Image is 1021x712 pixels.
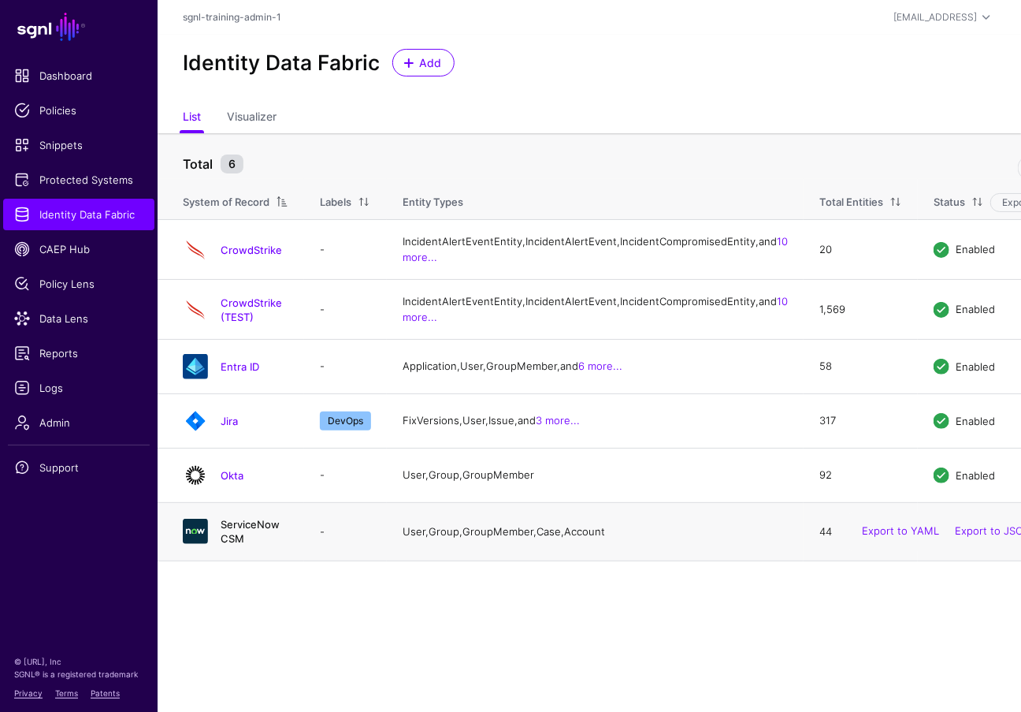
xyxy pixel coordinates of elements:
[3,95,154,126] a: Policies
[221,415,238,427] a: Jira
[403,295,788,323] a: 10 more...
[3,372,154,404] a: Logs
[956,360,995,373] span: Enabled
[14,137,143,153] span: Snippets
[392,49,455,76] a: Add
[14,380,143,396] span: Logs
[320,195,351,211] div: Labels
[304,340,387,394] td: -
[403,235,788,263] a: 10 more...
[221,469,243,482] a: Okta
[956,243,995,255] span: Enabled
[183,354,208,379] img: svg+xml;base64,PHN2ZyB3aWR0aD0iNjQiIGhlaWdodD0iNjQiIHZpZXdCb3g9IjAgMCA2NCA2NCIgZmlsbD0ibm9uZSIgeG...
[387,394,804,449] td: FixVersions, User, Issue, and
[3,407,154,438] a: Admin
[3,129,154,161] a: Snippets
[221,360,259,373] a: Entra ID
[91,688,120,698] a: Patents
[14,103,143,118] span: Policies
[14,311,143,326] span: Data Lens
[14,460,143,475] span: Support
[221,296,282,323] a: CrowdStrike (TEST)
[183,11,281,23] a: sgnl-training-admin-1
[3,337,154,369] a: Reports
[956,303,995,315] span: Enabled
[3,164,154,196] a: Protected Systems
[804,503,918,561] td: 44
[183,408,208,434] img: svg+xml;base64,PHN2ZyB3aWR0aD0iNjQiIGhlaWdodD0iNjQiIHZpZXdCb3g9IjAgMCA2NCA2NCIgZmlsbD0ibm9uZSIgeG...
[3,233,154,265] a: CAEP Hub
[418,54,444,71] span: Add
[14,655,143,668] p: © [URL], Inc
[221,518,280,545] a: ServiceNow CSM
[183,297,208,322] img: svg+xml;base64,PHN2ZyB3aWR0aD0iNjQiIGhlaWdodD0iNjQiIHZpZXdCb3g9IjAgMCA2NCA2NCIgZmlsbD0ibm9uZSIgeG...
[227,103,277,133] a: Visualizer
[183,156,213,172] strong: Total
[183,50,380,76] h2: Identity Data Fabric
[14,276,143,292] span: Policy Lens
[934,195,965,211] div: Status
[956,415,995,427] span: Enabled
[819,195,883,211] div: Total Entities
[387,503,804,561] td: User, Group, GroupMember, Case, Account
[578,360,622,372] a: 6 more...
[387,449,804,503] td: User, Group, GroupMember
[387,340,804,394] td: Application, User, GroupMember, and
[804,394,918,449] td: 317
[221,155,243,173] small: 6
[14,415,143,431] span: Admin
[14,207,143,222] span: Identity Data Fabric
[956,469,995,482] span: Enabled
[183,519,208,544] img: svg+xml;base64,PHN2ZyB3aWR0aD0iNjQiIGhlaWdodD0iNjQiIHZpZXdCb3g9IjAgMCA2NCA2NCIgZmlsbD0ibm9uZSIgeG...
[3,268,154,300] a: Policy Lens
[3,60,154,91] a: Dashboard
[804,340,918,394] td: 58
[304,220,387,280] td: -
[14,668,143,680] p: SGNL® is a registered trademark
[183,463,208,488] img: svg+xml;base64,PHN2ZyB3aWR0aD0iNjQiIGhlaWdodD0iNjQiIHZpZXdCb3g9IjAgMCA2NCA2NCIgZmlsbD0ibm9uZSIgeG...
[3,199,154,230] a: Identity Data Fabric
[804,280,918,340] td: 1,569
[14,172,143,188] span: Protected Systems
[3,303,154,334] a: Data Lens
[804,220,918,280] td: 20
[320,412,371,431] span: DevOps
[403,196,463,208] span: Entity Types
[893,10,977,24] div: [EMAIL_ADDRESS]
[14,68,143,84] span: Dashboard
[536,414,580,427] a: 3 more...
[183,103,201,133] a: List
[183,237,208,263] img: svg+xml;base64,PHN2ZyB3aWR0aD0iNjQiIGhlaWdodD0iNjQiIHZpZXdCb3g9IjAgMCA2NCA2NCIgZmlsbD0ibm9uZSIgeG...
[9,9,148,44] a: SGNL
[387,280,804,340] td: IncidentAlertEventEntity, IncidentAlertEvent, IncidentCompromisedEntity, and
[14,241,143,257] span: CAEP Hub
[55,688,78,698] a: Terms
[304,449,387,503] td: -
[183,195,269,211] div: System of Record
[804,449,918,503] td: 92
[304,503,387,561] td: -
[387,220,804,280] td: IncidentAlertEventEntity, IncidentAlertEvent, IncidentCompromisedEntity, and
[862,525,939,538] a: Export to YAML
[14,688,43,698] a: Privacy
[304,280,387,340] td: -
[221,244,282,256] a: CrowdStrike
[14,345,143,361] span: Reports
